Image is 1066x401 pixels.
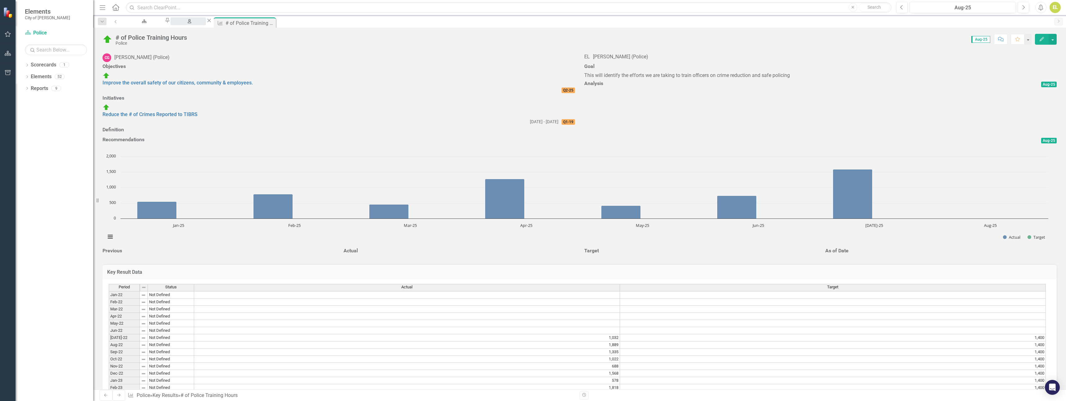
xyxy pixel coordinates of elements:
[55,74,65,79] div: 52
[253,194,293,219] path: Feb-25, 788. Actual.
[109,306,140,313] td: Mar-22
[194,334,620,341] td: 1,032
[109,341,140,349] td: Aug-22
[102,137,800,142] h3: Recommendations
[194,363,620,370] td: 688
[584,64,1057,69] h3: Goal
[148,299,194,306] td: Not Defined
[141,343,146,348] img: 8DAGhfEEPCf229AAAAAElFTkSuQmCC
[584,248,816,254] h3: Target
[51,86,61,91] div: 9
[109,313,140,320] td: Apr-22
[102,153,1051,246] svg: Interactive chart
[288,223,301,228] text: Feb-25
[25,29,87,37] a: Police
[148,291,194,299] td: Not Defined
[984,223,997,228] text: Aug-25
[165,285,177,289] span: Status
[153,392,178,398] a: Key Results
[833,169,872,219] path: Jul-25, 1,584. Actual.
[137,392,150,398] a: Police
[369,204,409,219] path: Mar-25, 455. Actual.
[404,223,417,228] text: Mar-25
[1045,380,1060,395] div: Open Intercom Messenger
[141,328,146,333] img: 8DAGhfEEPCf229AAAAAElFTkSuQmCC
[148,313,194,320] td: Not Defined
[106,153,116,159] text: 2,000
[109,377,140,384] td: Jan-23
[102,72,110,79] img: On Target
[620,334,1046,341] td: 1,400
[141,364,146,369] img: 8DAGhfEEPCf229AAAAAElFTkSuQmCC
[102,111,198,117] a: Reduce the # of Crimes Reported to TIBRS
[717,196,757,219] path: Jun-25, 736. Actual.
[520,223,532,228] text: Apr-25
[137,201,177,219] path: Jan-25, 541. Actual.
[194,384,620,391] td: 1,818
[148,370,194,377] td: Not Defined
[148,320,194,327] td: Not Defined
[344,248,575,254] h3: Actual
[25,8,70,15] span: Elements
[827,285,838,289] span: Target
[593,53,648,61] div: [PERSON_NAME] (Police)
[109,299,140,306] td: Feb-22
[865,223,883,228] text: [DATE]-25
[401,285,412,289] span: Actual
[485,179,525,219] path: Apr-25, 1,273. Actual.
[122,17,164,25] a: Police Dashboard
[109,384,140,391] td: Feb-23
[530,119,558,125] small: [DATE] - [DATE]
[107,269,1052,275] h3: Key Result Data
[141,378,146,383] img: 8DAGhfEEPCf229AAAAAElFTkSuQmCC
[102,80,253,86] a: Improve the overall safety of our citizens, community & employees.
[106,232,115,241] button: View chart menu, Chart
[1003,234,1020,240] button: Show Actual
[148,349,194,356] td: Not Defined
[3,7,14,18] img: ClearPoint Strategy
[31,73,52,80] a: Elements
[141,385,146,390] img: 8DAGhfEEPCf229AAAAAElFTkSuQmCC
[868,5,881,10] span: Search
[141,336,146,340] img: 8DAGhfEEPCf229AAAAAElFTkSuQmCC
[114,54,170,61] div: [PERSON_NAME] (Police)
[148,363,194,370] td: Not Defined
[225,19,274,27] div: # of Police Training Hours
[148,341,194,349] td: Not Defined
[562,88,575,93] span: Q2-25
[859,3,890,12] button: Search
[909,2,1016,13] button: Aug-25
[148,384,194,391] td: Not Defined
[114,215,116,221] text: 0
[109,327,140,334] td: Jun-22
[106,169,116,174] text: 1,500
[141,285,146,290] img: 8DAGhfEEPCf229AAAAAElFTkSuQmCC
[148,306,194,313] td: Not Defined
[620,377,1046,384] td: 1,400
[562,119,575,125] span: Q1-19
[102,64,575,69] h3: Objectives
[109,363,140,370] td: Nov-22
[141,293,146,298] img: 8DAGhfEEPCf229AAAAAElFTkSuQmCC
[636,223,649,228] text: May-25
[752,223,764,228] text: Jun-25
[148,356,194,363] td: Not Defined
[25,15,70,20] small: City of [PERSON_NAME]
[106,184,116,190] text: 1,000
[194,356,620,363] td: 1,022
[825,248,1057,254] h3: As of Date
[102,95,575,101] h3: Initiatives
[141,357,146,362] img: 8DAGhfEEPCf229AAAAAElFTkSuQmCC
[172,223,184,228] text: Jan-25
[620,341,1046,349] td: 1,400
[102,53,111,62] div: CG
[141,300,146,305] img: 8DAGhfEEPCf229AAAAAElFTkSuQmCC
[59,62,69,68] div: 1
[1050,2,1061,13] button: EL
[584,72,1057,79] div: This will identify the efforts we are taking to train officers on crime reduction and safe policing
[148,377,194,384] td: Not Defined
[194,349,620,356] td: 1,335
[141,371,146,376] img: 8DAGhfEEPCf229AAAAAElFTkSuQmCC
[109,320,140,327] td: May-22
